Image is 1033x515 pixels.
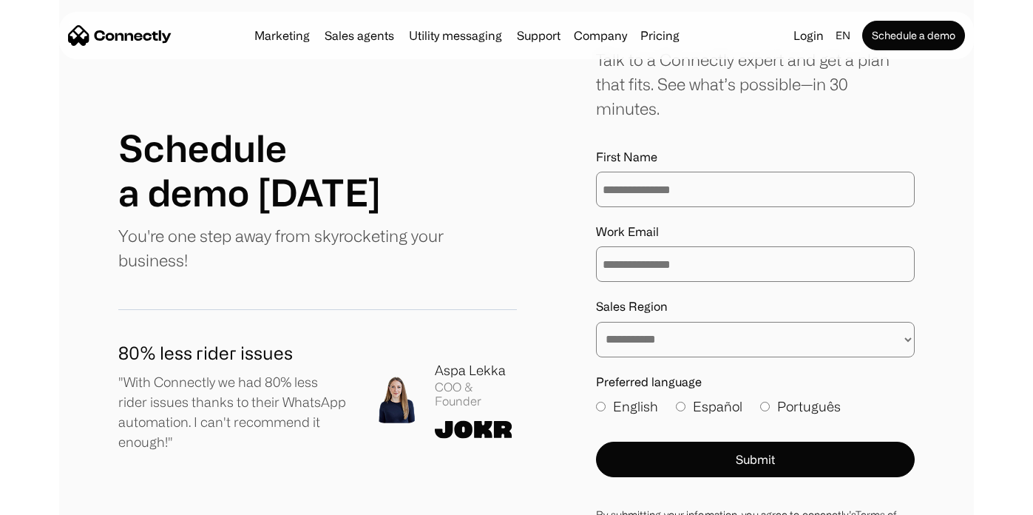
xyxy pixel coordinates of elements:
p: "With Connectly we had 80% less rider issues thanks to their WhatsApp automation. I can't recomme... [118,372,349,452]
h1: Schedule a demo [DATE] [118,126,381,215]
label: Español [676,397,742,417]
a: Support [511,30,566,41]
a: home [68,24,172,47]
button: Submit [596,442,915,477]
div: Aspa Lekka [435,360,517,380]
input: Español [676,402,685,411]
ul: Language list [30,489,89,510]
label: Preferred language [596,375,915,389]
div: Talk to a Connectly expert and get a plan that fits. See what’s possible—in 30 minutes. [596,47,915,121]
input: English [596,402,606,411]
input: Português [760,402,770,411]
a: Utility messaging [403,30,508,41]
h1: 80% less rider issues [118,340,349,366]
p: You're one step away from skyrocketing your business! [118,223,517,272]
a: Login [788,25,830,46]
a: Sales agents [319,30,400,41]
a: Schedule a demo [862,21,965,50]
label: Work Email [596,225,915,239]
div: en [836,25,850,46]
label: First Name [596,150,915,164]
a: Marketing [248,30,316,41]
div: Company [569,25,631,46]
div: COO & Founder [435,380,517,408]
div: en [830,25,859,46]
a: Pricing [634,30,685,41]
label: English [596,397,658,417]
div: Company [574,25,627,46]
label: Português [760,397,841,417]
aside: Language selected: English [15,488,89,510]
label: Sales Region [596,300,915,314]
